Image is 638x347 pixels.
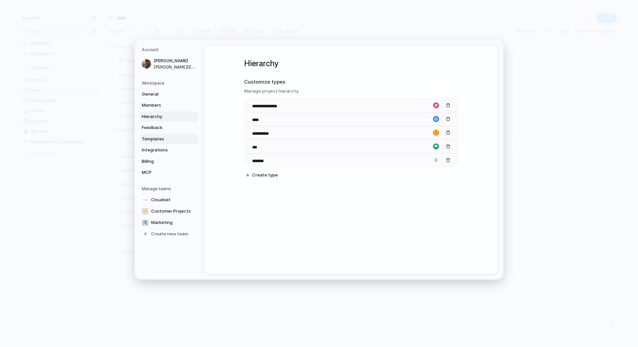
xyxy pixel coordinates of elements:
[142,113,185,120] span: Hierarchy
[140,145,198,155] a: Integrations
[140,122,198,133] a: Feedback
[151,219,173,226] span: Marketing
[151,208,191,215] span: Customer Projects
[142,102,185,109] span: Members
[142,219,148,226] div: 🛠️
[140,89,198,99] a: General
[244,57,458,70] h1: Hierarchy
[140,111,198,122] a: Hierarchy
[151,231,188,237] span: Create new team
[154,57,197,64] span: [PERSON_NAME]
[243,170,281,180] button: Create type
[142,124,185,131] span: Feedback
[140,167,198,178] a: MCP
[142,91,185,97] span: General
[142,186,198,192] h5: Manage teams
[140,206,198,216] a: ⚡Customer Projects
[142,169,185,176] span: MCP
[142,147,185,153] span: Integrations
[154,64,197,70] span: [PERSON_NAME][EMAIL_ADDRESS][PERSON_NAME][DOMAIN_NAME]
[140,156,198,166] a: Billing
[142,80,198,86] h5: Workspace
[140,217,198,228] a: 🛠️Marketing
[252,172,278,179] span: Create type
[140,133,198,144] a: Templates
[142,135,185,142] span: Templates
[142,47,198,53] h5: Account
[151,197,171,203] span: Cloudset
[142,208,148,214] div: ⚡
[140,100,198,111] a: Members
[140,55,198,72] a: [PERSON_NAME][PERSON_NAME][EMAIL_ADDRESS][PERSON_NAME][DOMAIN_NAME]
[244,78,458,86] h2: Customize types
[244,88,458,94] h3: Manage project hierarchy
[142,158,185,164] span: Billing
[140,194,198,205] a: Cloudset
[140,228,198,239] a: Create new team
